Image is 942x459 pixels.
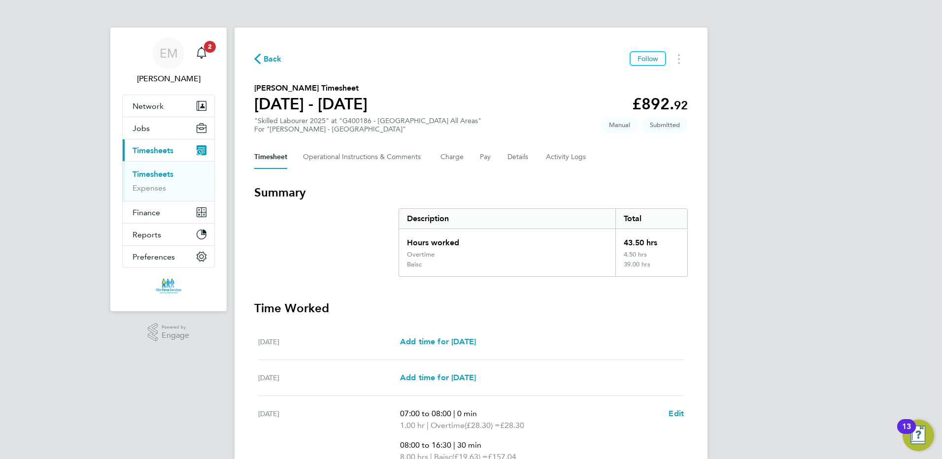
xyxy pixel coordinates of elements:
span: Back [264,53,282,65]
button: Finance [123,201,214,223]
a: Powered byEngage [148,323,190,342]
button: Timesheets [123,139,214,161]
span: Edit [669,409,684,418]
span: Finance [133,208,160,217]
h3: Summary [254,185,688,200]
img: siteforceservices-logo-retina.png [155,278,182,294]
span: (£28.30) = [465,421,500,430]
div: Description [399,209,615,229]
div: 4.50 hrs [615,251,687,261]
span: 1.00 hr [400,421,425,430]
div: 13 [902,426,911,439]
span: 30 min [457,440,481,450]
span: Network [133,101,164,111]
a: 2 [192,37,211,69]
button: Timesheet [254,145,287,169]
div: Overtime [407,251,435,259]
button: Pay [480,145,492,169]
a: Timesheets [133,169,173,179]
span: Add time for [DATE] [400,337,476,346]
span: Reports [133,230,161,239]
button: Operational Instructions & Comments [303,145,425,169]
nav: Main navigation [110,28,227,311]
span: Preferences [133,252,175,262]
span: 0 min [457,409,477,418]
button: Jobs [123,117,214,139]
div: Baisc [407,261,422,268]
div: Hours worked [399,229,615,251]
button: Back [254,53,282,65]
span: Timesheets [133,146,173,155]
span: 92 [674,98,688,112]
span: This timesheet was manually created. [601,117,638,133]
a: EM[PERSON_NAME] [122,37,215,85]
a: Add time for [DATE] [400,372,476,384]
div: Timesheets [123,161,214,201]
button: Follow [630,51,666,66]
a: Expenses [133,183,166,193]
h3: Time Worked [254,300,688,316]
button: Activity Logs [546,145,587,169]
span: Follow [638,54,658,63]
span: 08:00 to 16:30 [400,440,451,450]
div: "Skilled Labourer 2025" at "G400186 - [GEOGRAPHIC_DATA] All Areas" [254,117,481,133]
span: | [453,409,455,418]
div: Total [615,209,687,229]
a: Go to home page [122,278,215,294]
span: Eliza McCallum [122,73,215,85]
button: Timesheets Menu [670,51,688,66]
a: Edit [669,408,684,420]
button: Details [507,145,530,169]
div: For "[PERSON_NAME] - [GEOGRAPHIC_DATA]" [254,125,481,133]
button: Open Resource Center, 13 new notifications [903,420,934,451]
span: £28.30 [500,421,524,430]
div: 39.00 hrs [615,261,687,276]
h2: [PERSON_NAME] Timesheet [254,82,368,94]
button: Network [123,95,214,117]
h1: [DATE] - [DATE] [254,94,368,114]
app-decimal: £892. [632,95,688,113]
div: [DATE] [258,372,400,384]
span: Engage [162,331,189,340]
button: Reports [123,224,214,245]
span: This timesheet is Submitted. [642,117,688,133]
span: 2 [204,41,216,53]
div: Summary [399,208,688,277]
span: EM [160,47,178,60]
span: | [453,440,455,450]
span: Jobs [133,124,150,133]
button: Preferences [123,246,214,267]
button: Charge [440,145,464,169]
span: Overtime [431,420,465,431]
span: 07:00 to 08:00 [400,409,451,418]
span: Powered by [162,323,189,331]
div: 43.50 hrs [615,229,687,251]
div: [DATE] [258,336,400,348]
span: Add time for [DATE] [400,373,476,382]
span: | [427,421,429,430]
a: Add time for [DATE] [400,336,476,348]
